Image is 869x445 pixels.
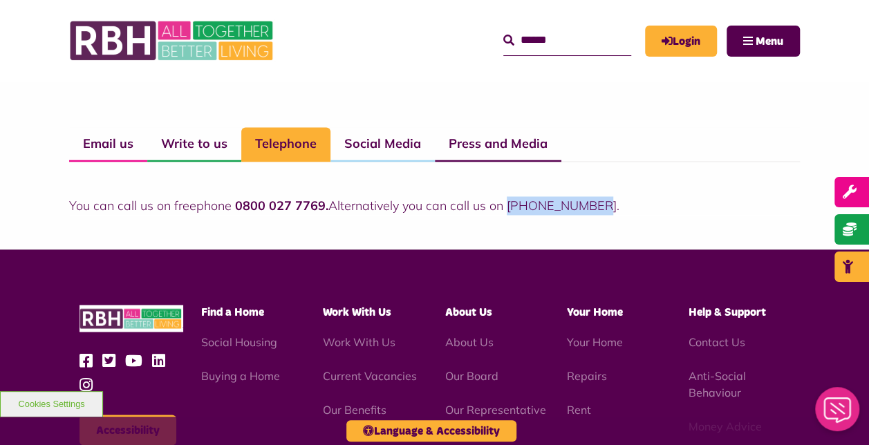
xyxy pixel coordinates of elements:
span: Work With Us [323,306,391,317]
a: Anti-Social Behaviour [689,368,746,399]
span: Find a Home [201,306,264,317]
a: Telephone [241,127,330,162]
span: About Us [445,306,492,317]
a: Buying a Home [201,368,280,382]
a: About Us [445,334,493,348]
button: Accessibility [80,415,176,445]
a: Your Home [567,334,623,348]
a: Current Vacancies [323,368,417,382]
a: Press and Media [435,127,561,162]
a: Contact Us [689,334,745,348]
input: Search [503,26,631,55]
span: Menu [756,36,783,47]
a: Rent [567,402,591,416]
span: Your Home [567,306,623,317]
span: Help & Support [689,306,766,317]
a: Social Media [330,127,435,162]
a: Social Housing - open in a new tab [201,334,277,348]
img: RBH [69,14,277,68]
a: Write to us [147,127,241,162]
a: Our Board [445,368,498,382]
strong: 0800 027 7769. [235,198,328,214]
a: Repairs [567,368,607,382]
iframe: Netcall Web Assistant for live chat [807,383,869,445]
img: RBH [80,305,183,332]
a: Our Benefits [323,402,386,416]
a: Our Representative Body [445,402,545,433]
button: Navigation [727,26,800,57]
button: Language & Accessibility [346,420,516,442]
p: You can call us on freephone Alternatively you can call us on [PHONE_NUMBER]. [69,196,800,215]
a: MyRBH [645,26,717,57]
a: Email us [69,127,147,162]
a: Work With Us [323,334,395,348]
